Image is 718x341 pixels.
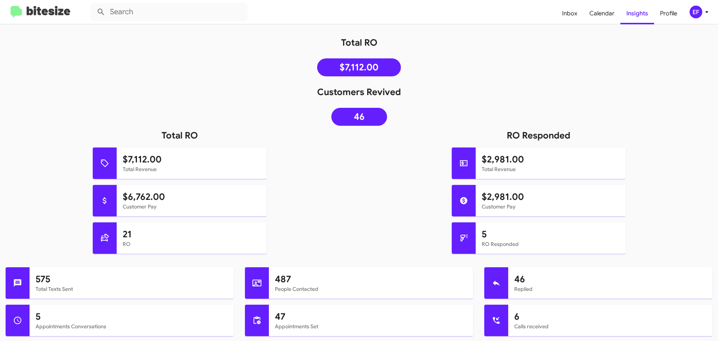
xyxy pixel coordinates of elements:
button: EF [683,6,710,18]
h1: RO Responded [359,130,718,141]
h1: $7,112.00 [123,153,261,165]
a: Profile [654,3,683,24]
h1: 5 [482,228,620,240]
mat-card-subtitle: RO [123,240,261,248]
h1: 5 [36,311,228,323]
mat-card-subtitle: Total Revenue [123,165,261,173]
h1: $2,981.00 [482,153,620,165]
mat-card-subtitle: People Contacted [275,285,467,293]
div: EF [690,6,702,18]
a: Calendar [583,3,620,24]
mat-card-subtitle: Calls received [514,323,706,330]
mat-card-subtitle: Customer Pay [123,203,261,210]
mat-card-subtitle: Appointments Conversations [36,323,228,330]
mat-card-subtitle: Replied [514,285,706,293]
mat-card-subtitle: Total Texts Sent [36,285,228,293]
mat-card-subtitle: Total Revenue [482,165,620,173]
span: 46 [354,113,365,121]
mat-card-subtitle: RO Responded [482,240,620,248]
a: Inbox [556,3,583,24]
h1: $2,981.00 [482,191,620,203]
h1: 47 [275,311,467,323]
mat-card-subtitle: Appointments Set [275,323,467,330]
h1: 6 [514,311,706,323]
h1: 575 [36,273,228,285]
span: $7,112.00 [340,64,378,71]
h1: 487 [275,273,467,285]
mat-card-subtitle: Customer Pay [482,203,620,210]
h1: $6,762.00 [123,191,261,203]
a: Insights [620,3,654,24]
h1: 46 [514,273,706,285]
input: Search [90,3,248,21]
h1: 21 [123,228,261,240]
